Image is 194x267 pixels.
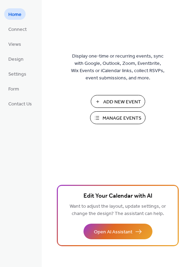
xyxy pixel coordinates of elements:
button: Manage Events [90,111,145,124]
span: Form [8,86,19,93]
a: Connect [4,23,31,35]
span: Display one-time or recurring events, sync with Google, Outlook, Zoom, Eventbrite, Wix Events or ... [71,53,165,82]
button: Open AI Assistant [83,224,152,239]
span: Home [8,11,21,18]
a: Contact Us [4,98,36,109]
a: Design [4,53,28,64]
a: Views [4,38,25,50]
span: Manage Events [103,115,141,122]
span: Want to adjust the layout, update settings, or change the design? The assistant can help. [70,202,166,218]
span: Views [8,41,21,48]
span: Add New Event [103,98,141,106]
button: Add New Event [91,95,145,108]
span: Connect [8,26,27,33]
span: Open AI Assistant [94,229,132,236]
a: Settings [4,68,30,79]
span: Settings [8,71,26,78]
span: Edit Your Calendar with AI [83,191,152,201]
span: Design [8,56,24,63]
span: Contact Us [8,101,32,108]
a: Form [4,83,23,94]
a: Home [4,8,26,20]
